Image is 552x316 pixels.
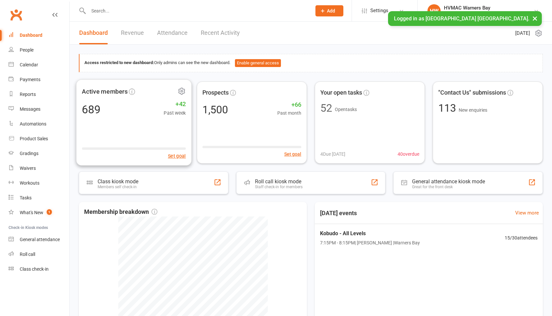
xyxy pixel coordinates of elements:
[459,107,487,113] span: New enquiries
[327,8,335,13] span: Add
[121,22,144,44] a: Revenue
[394,15,529,22] span: Logged in as [GEOGRAPHIC_DATA] [GEOGRAPHIC_DATA].
[20,166,36,171] div: Waivers
[515,29,530,37] span: [DATE]
[505,234,538,241] span: 15 / 30 attendees
[315,5,343,16] button: Add
[168,152,186,160] button: Set goal
[9,191,69,205] a: Tasks
[315,207,362,219] h3: [DATE] events
[320,103,332,113] div: 52
[515,209,539,217] a: View more
[20,151,38,156] div: Gradings
[444,11,534,17] div: [GEOGRAPHIC_DATA] [GEOGRAPHIC_DATA]
[20,210,43,215] div: What's New
[20,92,36,97] div: Reports
[84,207,157,217] span: Membership breakdown
[9,161,69,176] a: Waivers
[370,3,388,18] span: Settings
[164,99,186,109] span: +42
[444,5,534,11] div: HVMAC Warners Bay
[9,176,69,191] a: Workouts
[202,104,228,115] div: 1,500
[438,88,506,98] span: "Contact Us" submissions
[82,86,127,96] span: Active members
[9,262,69,277] a: Class kiosk mode
[8,7,24,23] a: Clubworx
[20,136,48,141] div: Product Sales
[9,57,69,72] a: Calendar
[20,237,60,242] div: General attendance
[427,4,441,17] div: HW
[9,87,69,102] a: Reports
[320,88,362,98] span: Your open tasks
[20,62,38,67] div: Calendar
[164,109,186,117] span: Past week
[284,150,301,158] button: Set goal
[320,239,420,246] span: 7:15PM - 8:15PM | [PERSON_NAME] | Warners Bay
[277,100,301,110] span: +66
[398,150,419,158] span: 40 overdue
[320,229,420,238] span: Kobudo - All Levels
[9,131,69,146] a: Product Sales
[20,47,34,53] div: People
[84,59,538,67] div: Only admins can see the new dashboard.
[277,109,301,117] span: Past month
[255,178,303,185] div: Roll call kiosk mode
[84,60,154,65] strong: Access restricted to new dashboard:
[412,185,485,189] div: Great for the front desk
[201,22,240,44] a: Recent Activity
[9,43,69,57] a: People
[20,252,35,257] div: Roll call
[438,102,459,114] span: 113
[20,266,49,272] div: Class check-in
[412,178,485,185] div: General attendance kiosk mode
[20,195,32,200] div: Tasks
[20,33,42,38] div: Dashboard
[529,11,541,25] button: ×
[9,72,69,87] a: Payments
[9,117,69,131] a: Automations
[98,178,138,185] div: Class kiosk mode
[255,185,303,189] div: Staff check-in for members
[320,150,345,158] span: 4 Due [DATE]
[86,6,307,15] input: Search...
[235,59,281,67] button: Enable general access
[157,22,188,44] a: Attendance
[20,77,40,82] div: Payments
[9,146,69,161] a: Gradings
[47,209,52,215] span: 1
[20,121,46,126] div: Automations
[335,107,357,112] span: Open tasks
[9,28,69,43] a: Dashboard
[20,106,40,112] div: Messages
[79,22,108,44] a: Dashboard
[9,247,69,262] a: Roll call
[20,180,39,186] div: Workouts
[9,205,69,220] a: What's New1
[98,185,138,189] div: Members self check-in
[202,88,229,98] span: Prospects
[82,103,101,115] div: 689
[9,232,69,247] a: General attendance kiosk mode
[9,102,69,117] a: Messages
